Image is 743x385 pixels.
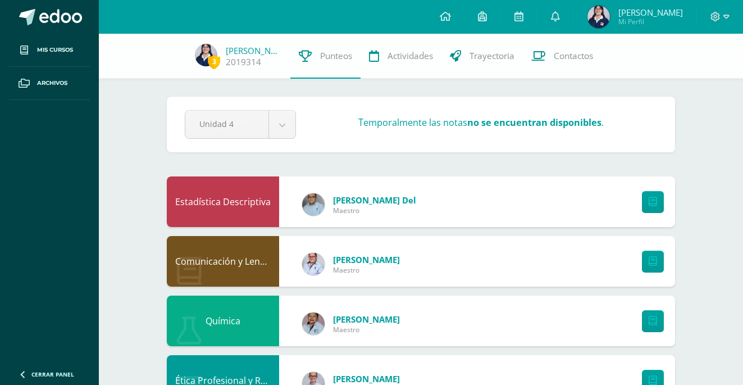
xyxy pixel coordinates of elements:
span: Punteos [320,50,352,62]
span: Maestro [333,325,400,334]
a: [PERSON_NAME] [226,45,282,56]
span: Trayectoria [469,50,514,62]
a: Unidad 4 [185,111,295,138]
div: Química [167,296,279,346]
img: f9f79b6582c409e48e29a3a1ed6b6674.png [302,312,325,335]
span: Cerrar panel [31,370,74,378]
a: Mis cursos [9,34,90,67]
img: 54373e87f1e680ae0794753f8376f490.png [587,6,610,28]
a: Actividades [361,34,441,79]
img: 9bda7905687ab488ca4bd408901734b0.png [302,193,325,216]
span: [PERSON_NAME] [333,373,400,384]
span: Actividades [388,50,433,62]
a: Archivos [9,67,90,100]
span: Mi Perfil [618,17,683,26]
span: [PERSON_NAME] [333,314,400,325]
span: [PERSON_NAME] del [333,194,416,206]
span: Maestro [333,206,416,215]
span: Mis cursos [37,46,73,55]
span: Unidad 4 [199,111,254,137]
img: 2ae3b50cfd2585439a92959790b77830.png [302,253,325,275]
span: 3 [208,55,220,69]
span: Archivos [37,79,67,88]
h3: Temporalmente las notas . [358,116,604,129]
a: 2019314 [226,56,261,68]
div: Estadística Descriptiva [167,176,279,227]
img: 54373e87f1e680ae0794753f8376f490.png [195,44,217,66]
span: Contactos [554,50,593,62]
a: Punteos [290,34,361,79]
strong: no se encuentran disponibles [467,116,601,129]
a: Trayectoria [441,34,523,79]
div: Comunicación y Lenguaje L3 (Inglés Técnico) 5 [167,236,279,287]
span: [PERSON_NAME] [333,254,400,265]
span: Maestro [333,265,400,275]
a: Contactos [523,34,601,79]
span: [PERSON_NAME] [618,7,683,18]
